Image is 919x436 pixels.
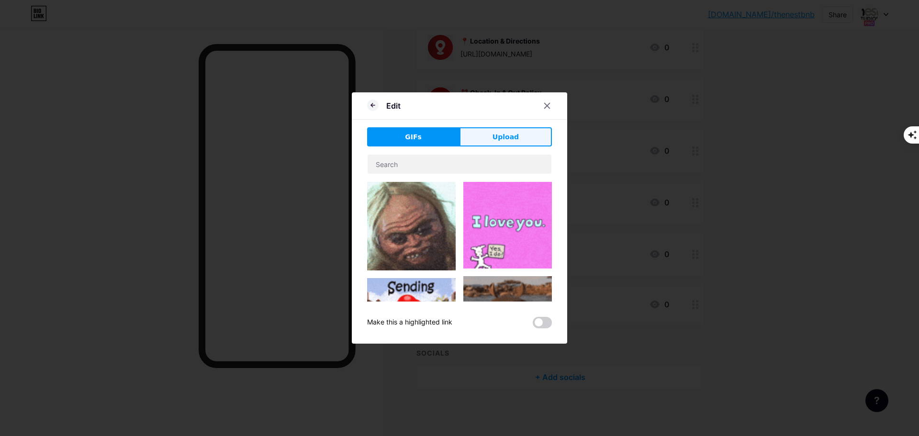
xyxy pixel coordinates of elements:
[463,182,552,268] img: Gihpy
[493,132,519,142] span: Upload
[367,182,456,270] img: Gihpy
[463,276,552,333] img: Gihpy
[459,127,552,146] button: Upload
[368,155,551,174] input: Search
[367,278,456,367] img: Gihpy
[367,127,459,146] button: GIFs
[386,100,401,112] div: Edit
[405,132,422,142] span: GIFs
[367,317,452,328] div: Make this a highlighted link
